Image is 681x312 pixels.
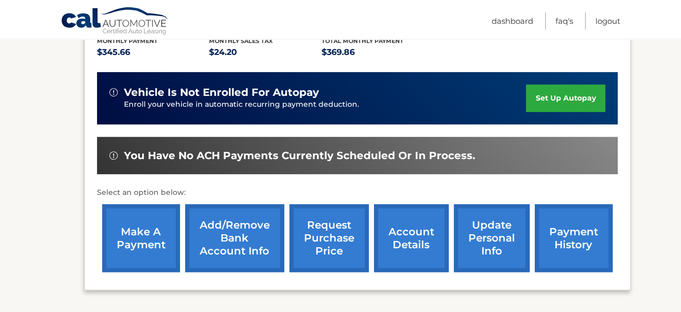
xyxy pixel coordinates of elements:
p: Enroll your vehicle in automatic recurring payment deduction. [124,99,526,110]
a: Cal Automotive [61,7,170,37]
a: make a payment [102,204,180,272]
p: $345.66 [97,45,210,60]
a: Add/Remove bank account info [185,204,284,272]
a: request purchase price [289,204,369,272]
img: alert-white.svg [109,151,118,160]
span: Total Monthly Payment [322,37,404,45]
a: Dashboard [492,12,533,30]
a: account details [374,204,449,272]
p: $369.86 [322,45,434,60]
a: set up autopay [526,84,605,112]
img: alert-white.svg [109,88,118,96]
p: $24.20 [209,45,322,60]
span: vehicle is not enrolled for autopay [124,86,319,99]
span: You have no ACH payments currently scheduled or in process. [124,149,475,162]
a: payment history [535,204,613,272]
a: update personal info [454,204,530,272]
a: FAQ's [555,12,573,30]
span: Monthly Payment [97,37,158,45]
a: Logout [595,12,620,30]
span: Monthly sales Tax [209,37,273,45]
p: Select an option below: [97,187,618,199]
